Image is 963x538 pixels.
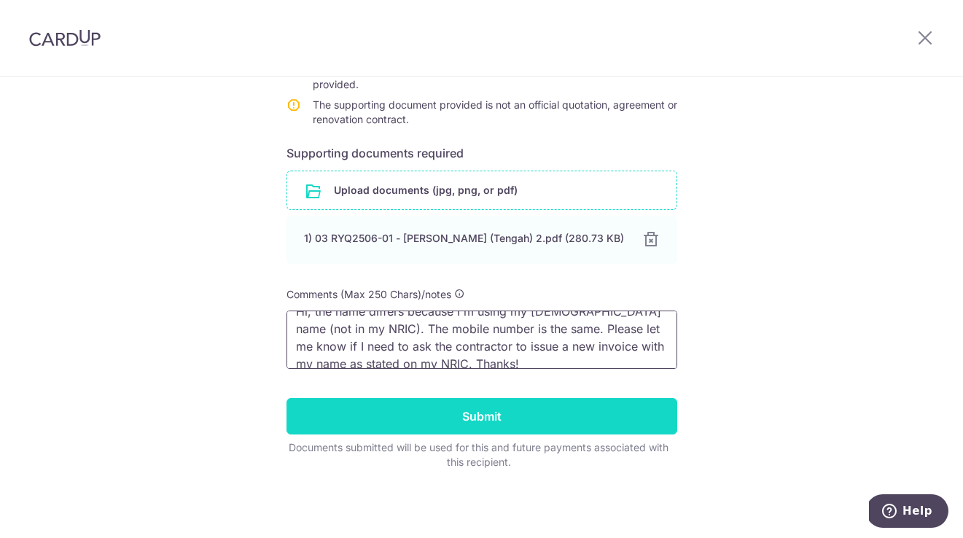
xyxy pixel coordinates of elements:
img: CardUp [29,29,101,47]
div: Documents submitted will be used for this and future payments associated with this recipient. [286,440,671,469]
input: Submit [286,398,677,434]
span: Comments (Max 250 Chars)/notes [286,288,451,300]
div: Upload documents (jpg, png, or pdf) [286,171,677,210]
iframe: Opens a widget where you can find more information [869,494,948,531]
h6: Supporting documents required [286,144,677,162]
div: 1) 03 RYQ2506-01 - [PERSON_NAME] (Tengah) 2.pdf (280.73 KB) [304,231,625,246]
span: The supporting document provided is not an official quotation, agreement or renovation contract. [313,98,677,125]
